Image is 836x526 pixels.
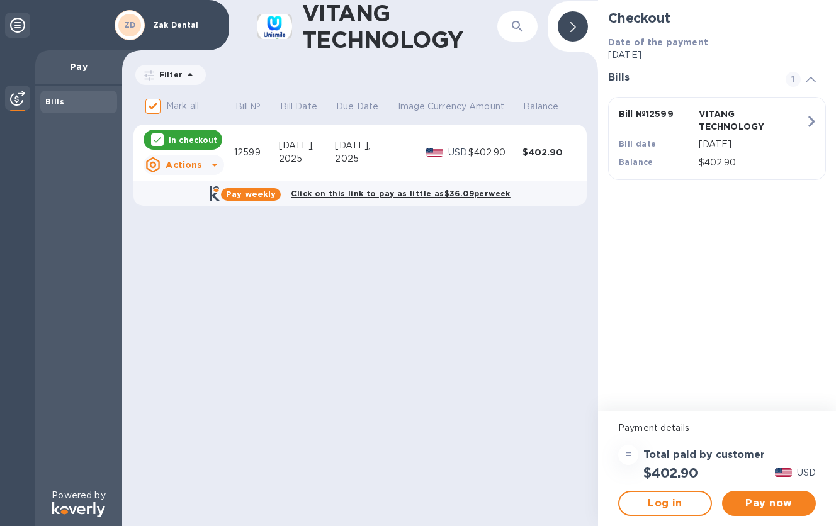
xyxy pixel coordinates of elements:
b: Balance [619,157,653,167]
b: Bills [45,97,64,106]
p: Bill № [235,100,261,113]
img: USD [426,148,443,157]
p: Pay [45,60,112,73]
span: Amount [469,100,521,113]
div: 12599 [234,146,279,159]
p: VITANG TECHNOLOGY [699,108,774,133]
span: Balance [523,100,575,113]
p: In checkout [169,135,217,145]
p: USD [448,146,468,159]
div: [DATE], [279,139,336,152]
div: $402.90 [468,146,522,159]
p: Zak Dental [153,21,216,30]
p: [DATE] [699,138,805,151]
b: Click on this link to pay as little as $36.09 per week [291,189,510,198]
b: Date of the payment [608,37,708,47]
p: Currency [427,100,466,113]
p: Bill Date [280,100,317,113]
p: Amount [469,100,504,113]
img: Logo [52,502,105,517]
span: 1 [786,72,801,87]
span: Pay now [732,496,806,511]
span: Bill № [235,100,278,113]
h2: Checkout [608,10,826,26]
p: Due Date [336,100,378,113]
div: = [618,445,638,465]
p: USD [797,466,816,479]
p: Mark all [166,99,199,113]
b: Bill date [619,139,657,148]
div: 2025 [279,152,336,165]
p: Powered by [52,489,105,502]
button: Log in [618,491,712,516]
div: 2025 [335,152,396,165]
p: Balance [523,100,558,113]
div: [DATE], [335,139,396,152]
p: [DATE] [608,48,826,62]
p: Bill № 12599 [619,108,694,120]
p: Filter [154,69,183,80]
span: Bill Date [280,100,334,113]
div: $402.90 [522,146,577,159]
button: Pay now [722,491,816,516]
b: ZD [124,20,136,30]
p: Image [398,100,426,113]
button: Bill №12599VITANG TECHNOLOGYBill date[DATE]Balance$402.90 [608,97,826,180]
p: $402.90 [699,156,805,169]
p: Payment details [618,422,816,435]
span: Log in [630,496,701,511]
u: Actions [166,160,201,170]
h2: $402.90 [643,465,698,481]
img: USD [775,468,792,477]
h3: Bills [608,72,771,84]
b: Pay weekly [226,189,276,199]
span: Due Date [336,100,395,113]
h3: Total paid by customer [643,449,765,461]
